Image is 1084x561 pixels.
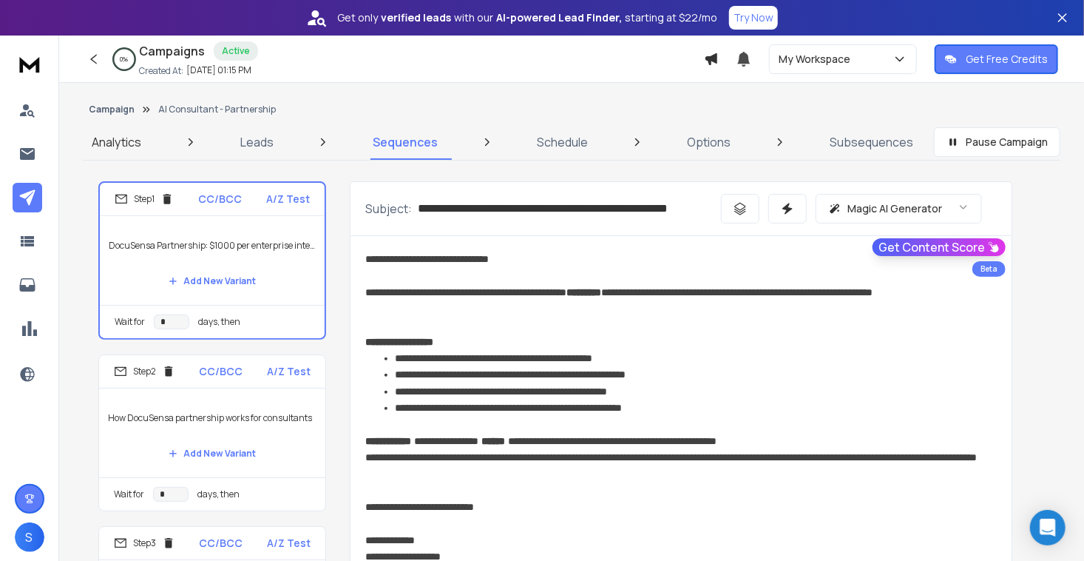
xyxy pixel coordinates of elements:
[830,133,913,151] p: Subsequences
[537,133,588,151] p: Schedule
[83,124,150,160] a: Analytics
[98,181,326,340] li: Step1CC/BCCA/Z TestDocuSensa Partnership: $1000 per enterprise integrationAdd New VariantWait for...
[15,523,44,552] button: S
[821,124,922,160] a: Subsequences
[92,133,141,151] p: Analytics
[337,10,717,25] p: Get only with our starting at $22/mo
[200,364,243,379] p: CC/BCC
[528,124,597,160] a: Schedule
[873,238,1006,256] button: Get Content Score
[966,52,1048,67] p: Get Free Credits
[816,194,982,224] button: Magic AI Generator
[1030,510,1066,545] div: Open Intercom Messenger
[847,201,942,216] p: Magic AI Generator
[266,192,310,206] p: A/Z Test
[114,365,175,378] div: Step 2
[935,44,1058,74] button: Get Free Credits
[972,261,1006,277] div: Beta
[15,50,44,78] img: logo
[240,133,274,151] p: Leads
[114,537,175,550] div: Step 3
[365,200,412,218] p: Subject:
[267,364,311,379] p: A/Z Test
[139,42,205,60] h1: Campaigns
[198,192,242,206] p: CC/BCC
[214,41,258,61] div: Active
[373,133,438,151] p: Sequences
[364,124,447,160] a: Sequences
[121,55,129,64] p: 0 %
[934,127,1060,157] button: Pause Campaign
[267,536,311,551] p: A/Z Test
[109,225,316,266] p: DocuSensa Partnership: $1000 per enterprise integration
[198,316,240,328] p: days, then
[115,192,174,206] div: Step 1
[381,10,451,25] strong: verified leads
[687,133,731,151] p: Options
[186,64,251,76] p: [DATE] 01:15 PM
[89,104,135,115] button: Campaign
[158,104,276,115] p: AI Consultant - Partnership
[496,10,622,25] strong: AI-powered Lead Finder,
[157,266,268,296] button: Add New Variant
[231,124,282,160] a: Leads
[200,536,243,551] p: CC/BCC
[197,488,240,500] p: days, then
[729,6,778,30] button: Try Now
[678,124,739,160] a: Options
[115,316,145,328] p: Wait for
[734,10,773,25] p: Try Now
[98,355,326,511] li: Step2CC/BCCA/Z TestHow DocuSensa partnership works for consultantsAdd New VariantWait fordays, then
[114,488,144,500] p: Wait for
[139,65,183,77] p: Created At:
[157,439,268,468] button: Add New Variant
[108,397,316,439] p: How DocuSensa partnership works for consultants
[779,52,856,67] p: My Workspace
